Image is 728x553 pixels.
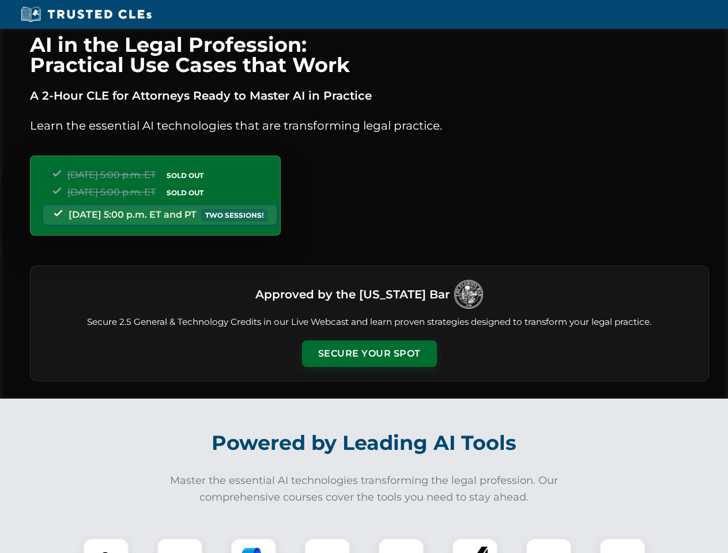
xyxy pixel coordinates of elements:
h2: Powered by Leading AI Tools [45,423,684,463]
img: Logo [454,280,483,309]
img: Trusted CLEs [17,6,155,23]
span: [DATE] 5:00 p.m. ET [67,187,156,198]
button: Secure Your Spot [302,340,437,367]
p: A 2-Hour CLE for Attorneys Ready to Master AI in Practice [30,86,709,105]
span: SOLD OUT [163,187,208,199]
span: SOLD OUT [163,169,208,181]
p: Learn the essential AI technologies that are transforming legal practice. [30,116,709,135]
h1: AI in the Legal Profession: Practical Use Cases that Work [30,35,709,75]
p: Secure 2.5 General & Technology Credits in our Live Webcast and learn proven strategies designed ... [44,316,695,329]
p: Master the essential AI technologies transforming the legal profession. Our comprehensive courses... [163,472,566,506]
h3: Approved by the [US_STATE] Bar [255,284,450,305]
span: [DATE] 5:00 p.m. ET [67,169,156,180]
